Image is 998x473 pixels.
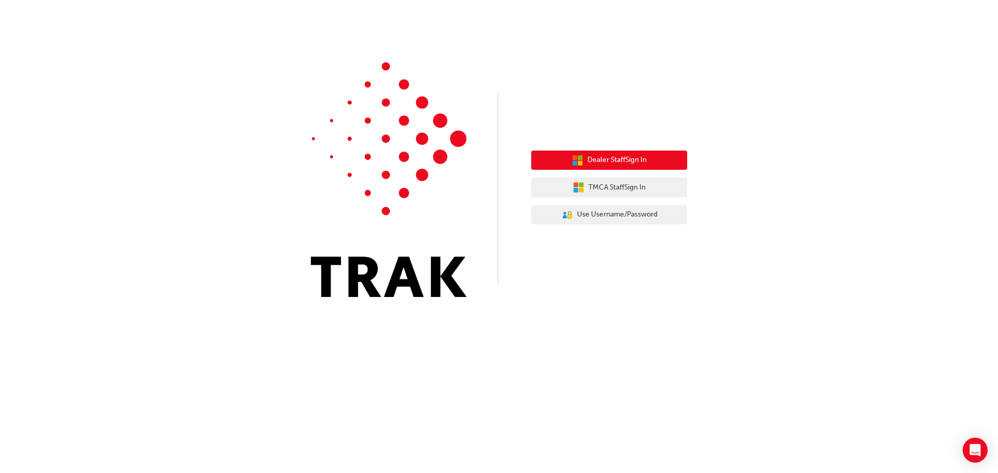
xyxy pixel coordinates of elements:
[531,178,687,197] button: TMCA StaffSign In
[531,205,687,225] button: Use Username/Password
[588,182,646,194] span: TMCA Staff Sign In
[577,209,658,221] span: Use Username/Password
[963,438,988,463] div: Open Intercom Messenger
[311,62,467,297] img: Trak
[587,154,647,166] span: Dealer Staff Sign In
[531,151,687,170] button: Dealer StaffSign In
